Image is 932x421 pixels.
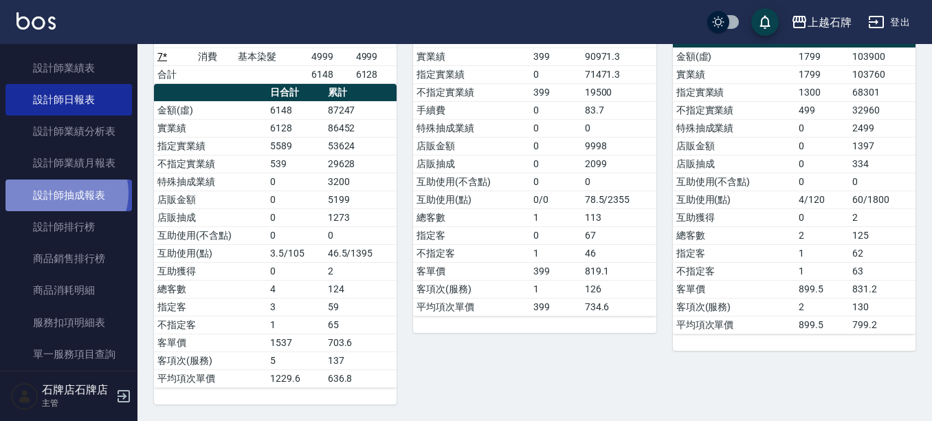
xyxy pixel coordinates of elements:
table: a dense table [673,30,916,334]
td: 0 [267,208,324,226]
td: 636.8 [324,369,397,387]
td: 3 [267,298,324,316]
td: 0 [530,119,581,137]
td: 0 [324,226,397,244]
td: 831.2 [849,280,916,298]
td: 399 [530,262,581,280]
td: 65 [324,316,397,334]
td: 平均項次單價 [413,298,530,316]
td: 3200 [324,173,397,191]
td: 6128 [267,119,324,137]
td: 113 [581,208,656,226]
td: 互助獲得 [673,208,795,226]
td: 指定實業績 [154,137,267,155]
td: 互助獲得 [154,262,267,280]
td: 0 [795,208,850,226]
td: 指定客 [413,226,530,244]
td: 2 [849,208,916,226]
td: 實業績 [673,65,795,83]
td: 店販金額 [413,137,530,155]
a: 商品消耗明細 [5,274,132,306]
td: 0 [530,155,581,173]
td: 實業績 [154,119,267,137]
td: 734.6 [581,298,656,316]
td: 46 [581,244,656,262]
td: 1397 [849,137,916,155]
td: 67 [581,226,656,244]
h5: 石牌店石牌店 [42,383,112,397]
td: 店販抽成 [413,155,530,173]
td: 總客數 [154,280,267,298]
td: 6148 [267,101,324,119]
td: 124 [324,280,397,298]
td: 0 [581,119,656,137]
td: 特殊抽成業績 [413,119,530,137]
td: 1 [530,280,581,298]
td: 819.1 [581,262,656,280]
td: 137 [324,352,397,369]
img: Person [11,382,38,410]
td: 703.6 [324,334,397,352]
td: 0 [795,119,850,137]
a: 商品銷售排行榜 [5,243,132,274]
td: 客項次(服務) [154,352,267,369]
button: 登出 [863,10,916,35]
td: 83.7 [581,101,656,119]
td: 399 [530,47,581,65]
td: 499 [795,101,850,119]
td: 2 [795,226,850,244]
td: 539 [267,155,324,173]
button: save [751,8,779,36]
td: 0 [267,173,324,191]
td: 899.5 [795,280,850,298]
a: 設計師排行榜 [5,211,132,243]
td: 125 [849,226,916,244]
td: 0 [530,173,581,191]
td: 客單價 [154,334,267,352]
td: 特殊抽成業績 [673,119,795,137]
td: 指定實業績 [673,83,795,101]
td: 0 [267,226,324,244]
td: 4/120 [795,191,850,208]
div: 上越石牌 [808,14,852,31]
td: 基本染髮 [234,47,307,65]
td: 金額(虛) [673,47,795,65]
td: 客單價 [673,280,795,298]
td: 0 [795,137,850,155]
td: 799.2 [849,316,916,334]
td: 客單價 [413,262,530,280]
td: 1229.6 [267,369,324,387]
td: 消費 [195,47,235,65]
table: a dense table [413,12,656,316]
td: 19500 [581,83,656,101]
td: 店販金額 [154,191,267,208]
td: 90971.3 [581,47,656,65]
img: Logo [16,12,56,30]
td: 0 [267,262,324,280]
td: 不指定客 [154,316,267,334]
td: 1799 [795,47,850,65]
td: 32960 [849,101,916,119]
td: 78.5/2355 [581,191,656,208]
td: 店販抽成 [673,155,795,173]
td: 1 [530,244,581,262]
td: 0 [849,173,916,191]
td: 4999 [308,47,353,65]
a: 設計師業績月報表 [5,147,132,179]
td: 2499 [849,119,916,137]
td: 1 [795,244,850,262]
td: 5 [267,352,324,369]
td: 總客數 [673,226,795,244]
td: 68301 [849,83,916,101]
td: 103760 [849,65,916,83]
td: 4999 [353,47,397,65]
td: 53624 [324,137,397,155]
td: 店販金額 [673,137,795,155]
td: 互助使用(不含點) [154,226,267,244]
td: 60/1800 [849,191,916,208]
td: 2 [795,298,850,316]
td: 0 [795,173,850,191]
td: 1273 [324,208,397,226]
td: 334 [849,155,916,173]
td: 899.5 [795,316,850,334]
